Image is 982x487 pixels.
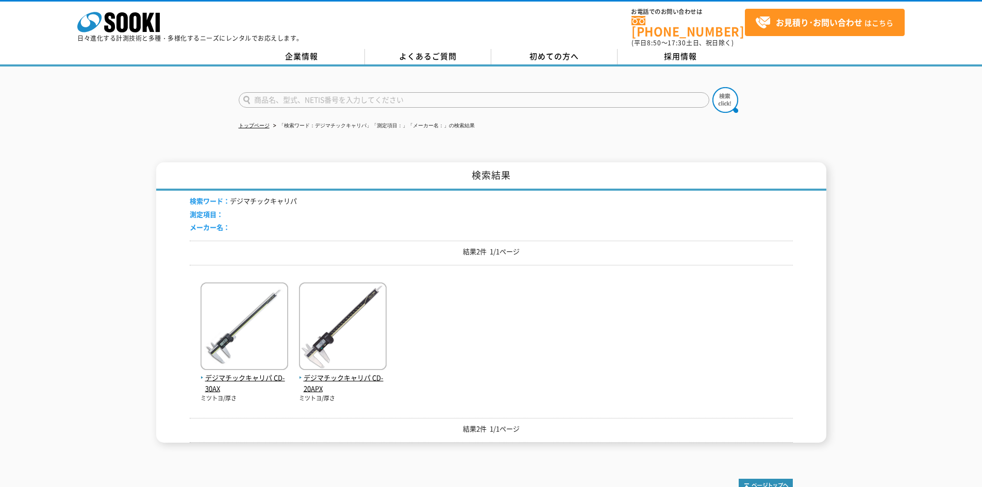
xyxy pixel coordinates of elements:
[190,222,230,232] span: メーカー名：
[299,282,387,373] img: CD-20APX
[631,9,745,15] span: お電話でのお問い合わせは
[201,394,288,403] p: ミツトヨ/厚さ
[190,209,223,219] span: 測定項目：
[631,38,734,47] span: (平日 ～ 土日、祝日除く)
[712,87,738,113] img: btn_search.png
[190,196,297,207] li: デジマチックキャリパ
[647,38,661,47] span: 8:50
[299,394,387,403] p: ミツトヨ/厚さ
[239,92,709,108] input: 商品名、型式、NETIS番号を入力してください
[668,38,686,47] span: 17:30
[190,424,793,434] p: 結果2件 1/1ページ
[77,35,303,41] p: 日々進化する計測技術と多種・多様化するニーズにレンタルでお応えします。
[239,49,365,64] a: 企業情報
[745,9,905,36] a: お見積り･お問い合わせはこちら
[776,16,862,28] strong: お見積り･お問い合わせ
[529,51,579,62] span: 初めての方へ
[201,373,288,394] span: デジマチックキャリパ CD-30AX
[156,162,826,191] h1: 検索結果
[299,373,387,394] span: デジマチックキャリパ CD-20APX
[239,123,270,128] a: トップページ
[201,362,288,394] a: デジマチックキャリパ CD-30AX
[755,15,893,30] span: はこちら
[299,362,387,394] a: デジマチックキャリパ CD-20APX
[631,16,745,37] a: [PHONE_NUMBER]
[618,49,744,64] a: 採用情報
[365,49,491,64] a: よくあるご質問
[491,49,618,64] a: 初めての方へ
[271,121,475,131] li: 「検索ワード：デジマチックキャリパ」「測定項目：」「メーカー名：」の検索結果
[190,196,230,206] span: 検索ワード：
[201,282,288,373] img: CD-30AX
[190,246,793,257] p: 結果2件 1/1ページ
